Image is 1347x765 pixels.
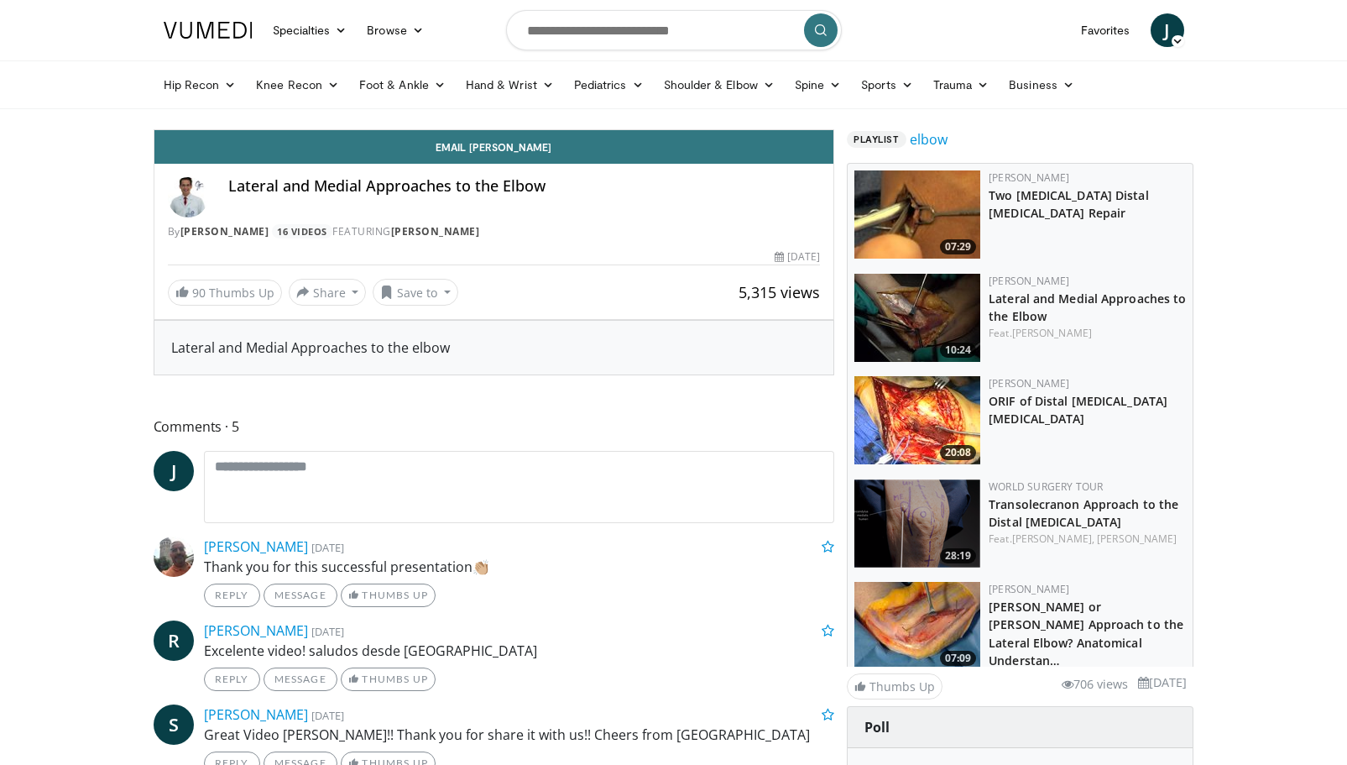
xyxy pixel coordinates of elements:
[341,584,436,607] a: Thumbs Up
[989,274,1069,288] a: [PERSON_NAME]
[204,557,835,577] p: Thank you for this successful presentation👏🏼
[739,282,820,302] span: 5,315 views
[311,708,344,723] small: [DATE]
[854,479,980,568] a: 28:19
[357,13,434,47] a: Browse
[989,532,1186,547] div: Feat.
[164,22,253,39] img: VuMedi Logo
[246,68,349,102] a: Knee Recon
[311,540,344,555] small: [DATE]
[785,68,851,102] a: Spine
[564,68,654,102] a: Pediatrics
[289,279,367,306] button: Share
[847,673,942,700] a: Thumbs Up
[854,274,980,362] a: 10:24
[1151,13,1184,47] a: J
[654,68,785,102] a: Shoulder & Elbow
[854,582,980,670] a: 07:09
[192,285,206,301] span: 90
[989,326,1186,341] div: Feat.
[264,584,337,607] a: Message
[989,376,1069,390] a: [PERSON_NAME]
[204,584,260,607] a: Reply
[204,668,260,691] a: Reply
[847,131,906,148] span: Playlist
[204,641,835,661] p: Excelente video! saludos desde [GEOGRAPHIC_DATA]
[940,445,976,460] span: 20:08
[989,582,1069,596] a: [PERSON_NAME]
[311,624,344,639] small: [DATE]
[168,177,208,217] img: Avatar
[154,416,835,438] span: Comments 5
[999,68,1084,102] a: Business
[1097,532,1177,546] a: [PERSON_NAME]
[854,274,980,362] img: 9424d663-6ae8-4169-baaa-1336231d538d.150x105_q85_crop-smart_upscale.jpg
[1062,675,1128,694] li: 706 views
[1138,673,1187,692] li: [DATE]
[204,725,835,745] p: Great Video [PERSON_NAME]!! Thank you for share it with us!! Cheers from [GEOGRAPHIC_DATA]
[506,10,842,50] input: Search topics, interventions
[940,343,976,358] span: 10:24
[940,239,976,254] span: 07:29
[854,170,980,259] a: 07:29
[854,376,980,464] a: 20:08
[456,68,564,102] a: Hand & Wrist
[989,291,1186,324] a: Lateral and Medial Approaches to the Elbow
[272,224,333,238] a: 16 Videos
[264,668,337,691] a: Message
[940,651,976,666] span: 07:09
[989,393,1167,427] a: ORIF of Distal [MEDICAL_DATA] [MEDICAL_DATA]
[373,279,458,306] button: Save to
[349,68,456,102] a: Foot & Ankle
[154,537,194,577] img: Avatar
[854,376,980,464] img: orif-sanch_3.png.150x105_q85_crop-smart_upscale.jpg
[154,130,834,164] a: Email [PERSON_NAME]
[775,249,820,265] div: [DATE]
[154,68,247,102] a: Hip Recon
[989,170,1069,185] a: [PERSON_NAME]
[204,621,308,640] a: [PERSON_NAME]
[1012,326,1092,340] a: [PERSON_NAME]
[940,548,976,563] span: 28:19
[851,68,923,102] a: Sports
[204,705,308,724] a: [PERSON_NAME]
[864,718,890,736] strong: Poll
[910,129,948,149] a: elbow
[989,496,1178,530] a: Transolecranon Approach to the Distal [MEDICAL_DATA]
[391,224,480,238] a: [PERSON_NAME]
[989,187,1149,221] a: Two [MEDICAL_DATA] Distal [MEDICAL_DATA] Repair
[168,280,282,306] a: 90 Thumbs Up
[1071,13,1141,47] a: Favorites
[171,338,817,358] div: Lateral and Medial Approaches to the elbow
[989,599,1183,668] a: [PERSON_NAME] or [PERSON_NAME] Approach to the Lateral Elbow? Anatomical Understan…
[923,68,1000,102] a: Trauma
[154,705,194,745] a: S
[154,451,194,491] a: J
[180,224,269,238] a: [PERSON_NAME]
[1012,532,1094,546] a: [PERSON_NAME],
[854,170,980,259] img: fylOjp5pkC-GA4Zn4xMDoxOjBrO-I4W8.150x105_q85_crop-smart_upscale.jpg
[854,479,980,568] img: 4dda2876-feea-41bf-adaf-e2a493730894.png.150x105_q85_crop-smart_upscale.png
[341,668,436,691] a: Thumbs Up
[989,479,1103,494] a: World Surgery Tour
[263,13,358,47] a: Specialties
[204,537,308,556] a: [PERSON_NAME]
[168,224,821,239] div: By FEATURING
[228,177,821,196] h4: Lateral and Medial Approaches to the Elbow
[854,582,980,670] img: d5fb476d-116e-4503-aa90-d2bb1c71af5c.150x105_q85_crop-smart_upscale.jpg
[154,621,194,661] a: R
